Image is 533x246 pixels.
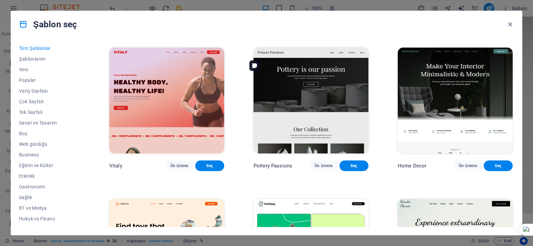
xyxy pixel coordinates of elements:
img: Vitaly [109,48,224,153]
span: Web günlüğü [19,141,80,147]
span: Etkinlik [19,173,80,179]
button: Tek Sayfalı [19,107,80,118]
span: BT ve Medya [19,205,80,211]
span: Sanat ve Tasarım [19,120,80,125]
button: Ön izleme [165,160,194,171]
span: Boş [19,131,80,136]
p: Vitaly [109,162,122,169]
p: Home Decor [398,162,426,169]
span: Ön izleme [314,163,333,168]
span: Tek Sayfalı [19,110,80,115]
span: Eğitim ve Kültür [19,163,80,168]
button: Şablonlarım [19,54,80,64]
img: Pottery Passions [254,48,368,153]
button: BT ve Medya [19,203,80,213]
span: Ön izleme [170,163,189,168]
span: Ön izleme [459,163,477,168]
button: Seç [339,160,368,171]
button: Ön izleme [453,160,482,171]
button: Çok Sayfalı [19,96,80,107]
span: Seç [201,163,219,168]
span: Business [19,152,80,157]
span: Hukuk ve Finans [19,216,80,221]
button: Gastronomi [19,181,80,192]
button: Ön izleme [309,160,338,171]
button: Eğitim ve Kültür [19,160,80,171]
button: Yeni [19,64,80,75]
h4: Şablon seç [19,19,77,30]
span: Popüler [19,78,80,83]
button: Etkinlik [19,171,80,181]
button: Web günlüğü [19,139,80,149]
span: Varış Sayfası [19,88,80,94]
img: Home Decor [398,48,513,153]
p: Pottery Passions [254,162,292,169]
span: Çok Sayfalı [19,99,80,104]
button: Boş [19,128,80,139]
button: Hukuk ve Finans [19,213,80,224]
span: Tüm Şablonlar [19,46,80,51]
span: [PERSON_NAME] Gütmeyen [19,227,80,232]
span: Şablonlarım [19,56,80,62]
button: Seç [484,160,513,171]
button: Sanat ve Tasarım [19,118,80,128]
span: Gastronomi [19,184,80,189]
button: Seç [195,160,224,171]
span: Sağlık [19,195,80,200]
button: [PERSON_NAME] Gütmeyen [19,224,80,235]
span: Yeni [19,67,80,72]
button: Tüm Şablonlar [19,43,80,54]
span: Seç [489,163,507,168]
button: Varış Sayfası [19,86,80,96]
span: Seç [345,163,363,168]
button: Sağlık [19,192,80,203]
button: Business [19,149,80,160]
button: Popüler [19,75,80,86]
